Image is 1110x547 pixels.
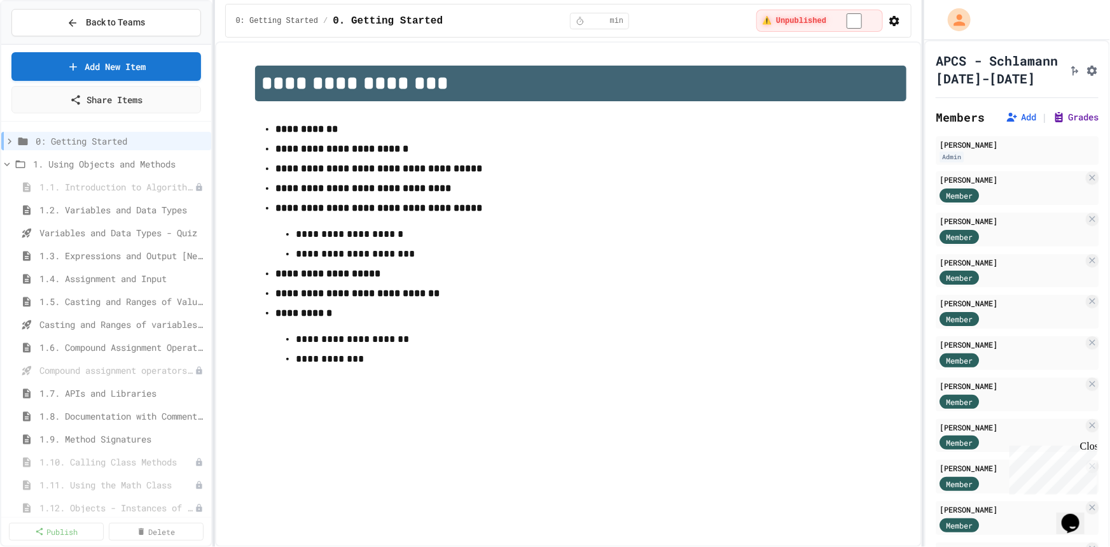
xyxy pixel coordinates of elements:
[39,341,206,354] span: 1.6. Compound Assignment Operators
[946,231,973,243] span: Member
[5,5,88,81] div: Chat with us now!Close
[86,16,145,29] span: Back to Teams
[39,387,206,400] span: 1.7. APIs and Libraries
[936,52,1063,87] h1: APCS - Schlamann [DATE]-[DATE]
[946,520,973,531] span: Member
[39,409,206,423] span: 1.8. Documentation with Comments and Preconditions
[39,295,206,308] span: 1.5. Casting and Ranges of Values
[333,13,443,29] span: 0. Getting Started
[236,16,319,26] span: 0: Getting Started
[195,458,204,467] div: Unpublished
[1041,110,1048,125] span: |
[946,313,973,325] span: Member
[39,249,206,262] span: 1.3. Expressions and Output [New]
[946,396,973,408] span: Member
[39,318,206,331] span: Casting and Ranges of variables - Quiz
[195,504,204,513] div: Unpublished
[940,152,964,162] div: Admin
[39,180,195,194] span: 1.1. Introduction to Algorithms, Programming, and Compilers
[610,16,624,26] span: min
[934,5,974,34] div: My Account
[940,504,1083,515] div: [PERSON_NAME]
[39,226,206,239] span: Variables and Data Types - Quiz
[1057,496,1097,534] iframe: chat widget
[39,364,195,377] span: Compound assignment operators - Quiz
[11,52,201,81] a: Add New Item
[39,501,195,515] span: 1.12. Objects - Instances of Classes
[940,339,1083,350] div: [PERSON_NAME]
[1006,111,1036,124] button: Add
[11,9,201,36] button: Back to Teams
[195,183,204,192] div: Unpublished
[1053,111,1099,124] button: Grades
[946,437,973,448] span: Member
[9,523,104,541] a: Publish
[940,380,1083,392] div: [PERSON_NAME]
[940,174,1083,185] div: [PERSON_NAME]
[940,297,1083,309] div: [PERSON_NAME]
[109,523,204,541] a: Delete
[39,432,206,446] span: 1.9. Method Signatures
[1004,441,1097,495] iframe: chat widget
[39,272,206,285] span: 1.4. Assignment and Input
[1068,62,1081,77] button: Click to see fork details
[39,455,195,469] span: 1.10. Calling Class Methods
[946,272,973,283] span: Member
[195,481,204,490] div: Unpublished
[756,10,883,32] div: ⚠️ Students cannot see this content! Click the toggle to publish it and make it visible to your c...
[1086,62,1099,77] button: Assignment Settings
[11,86,201,113] a: Share Items
[946,190,973,201] span: Member
[946,355,973,366] span: Member
[940,422,1083,433] div: [PERSON_NAME]
[39,478,195,492] span: 1.11. Using the Math Class
[36,134,206,148] span: 0: Getting Started
[940,215,1083,227] div: [PERSON_NAME]
[940,257,1083,268] div: [PERSON_NAME]
[831,13,877,29] input: publish toggle
[195,366,204,375] div: Unpublished
[33,157,206,171] span: 1. Using Objects and Methods
[940,139,1095,150] div: [PERSON_NAME]
[762,16,826,26] span: ⚠️ Unpublished
[946,478,973,490] span: Member
[936,108,985,126] h2: Members
[323,16,328,26] span: /
[940,462,1083,474] div: [PERSON_NAME]
[39,203,206,217] span: 1.2. Variables and Data Types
